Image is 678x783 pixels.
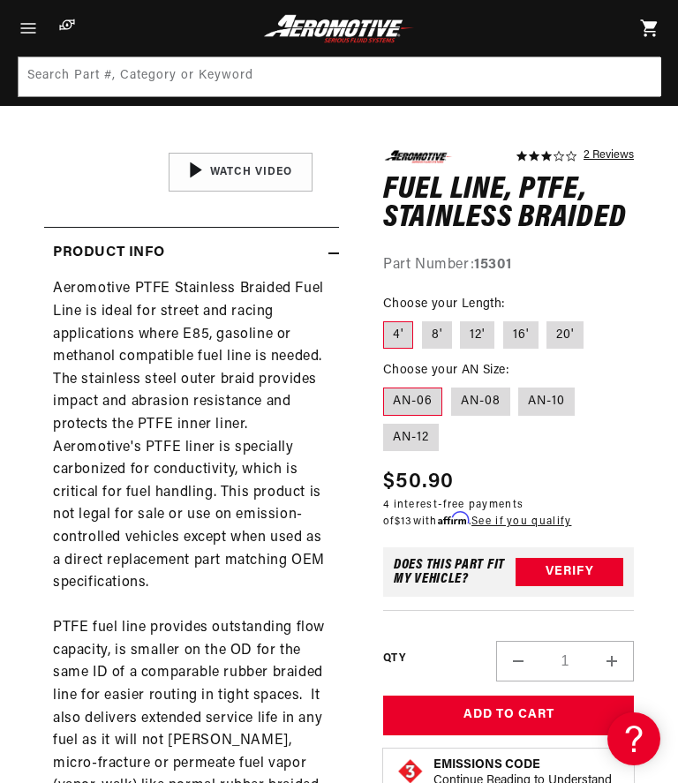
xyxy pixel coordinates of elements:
[516,558,623,586] button: Verify
[474,258,511,272] strong: 15301
[44,228,339,279] summary: Product Info
[584,150,634,162] a: 2 reviews
[395,516,413,527] span: $13
[433,758,540,772] strong: Emissions Code
[383,696,634,735] button: Add to Cart
[460,321,494,350] label: 12'
[383,295,507,313] legend: Choose your Length:
[438,512,469,525] span: Affirm
[503,321,539,350] label: 16'
[19,57,661,96] input: Search Part #, Category or Keyword
[422,321,452,350] label: 8'
[621,57,659,96] button: Search Part #, Category or Keyword
[383,499,634,531] p: 4 interest-free payments of with .
[383,254,634,277] div: Part Number:
[451,388,510,416] label: AN-08
[383,321,413,350] label: 4'
[383,361,510,380] legend: Choose your AN Size:
[383,177,634,232] h1: Fuel Line, PTFE, Stainless Braided
[383,424,439,452] label: AN-12
[394,558,516,586] div: Does This part fit My vehicle?
[53,242,164,265] h2: Product Info
[546,321,584,350] label: 20'
[471,516,571,527] a: See if you qualify - Learn more about Affirm Financing (opens in modal)
[383,467,455,499] span: $50.90
[383,388,442,416] label: AN-06
[518,388,575,416] label: AN-10
[260,14,417,43] img: Aeromotive
[383,651,405,666] label: QTY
